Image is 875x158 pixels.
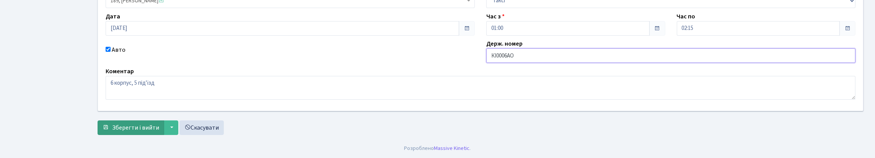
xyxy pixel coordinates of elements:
label: Час з [486,12,505,21]
label: Держ. номер [486,39,523,48]
a: Скасувати [179,120,224,135]
label: Час по [677,12,696,21]
label: Дата [106,12,120,21]
label: Коментар [106,67,134,76]
div: Розроблено . [404,144,471,153]
label: Авто [112,45,125,54]
span: Зберегти і вийти [112,123,159,132]
a: Massive Kinetic [434,144,470,152]
textarea: 6 корпус, 5 під'їзд [106,76,855,100]
button: Зберегти і вийти [98,120,164,135]
input: АА1234АА [486,48,855,63]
